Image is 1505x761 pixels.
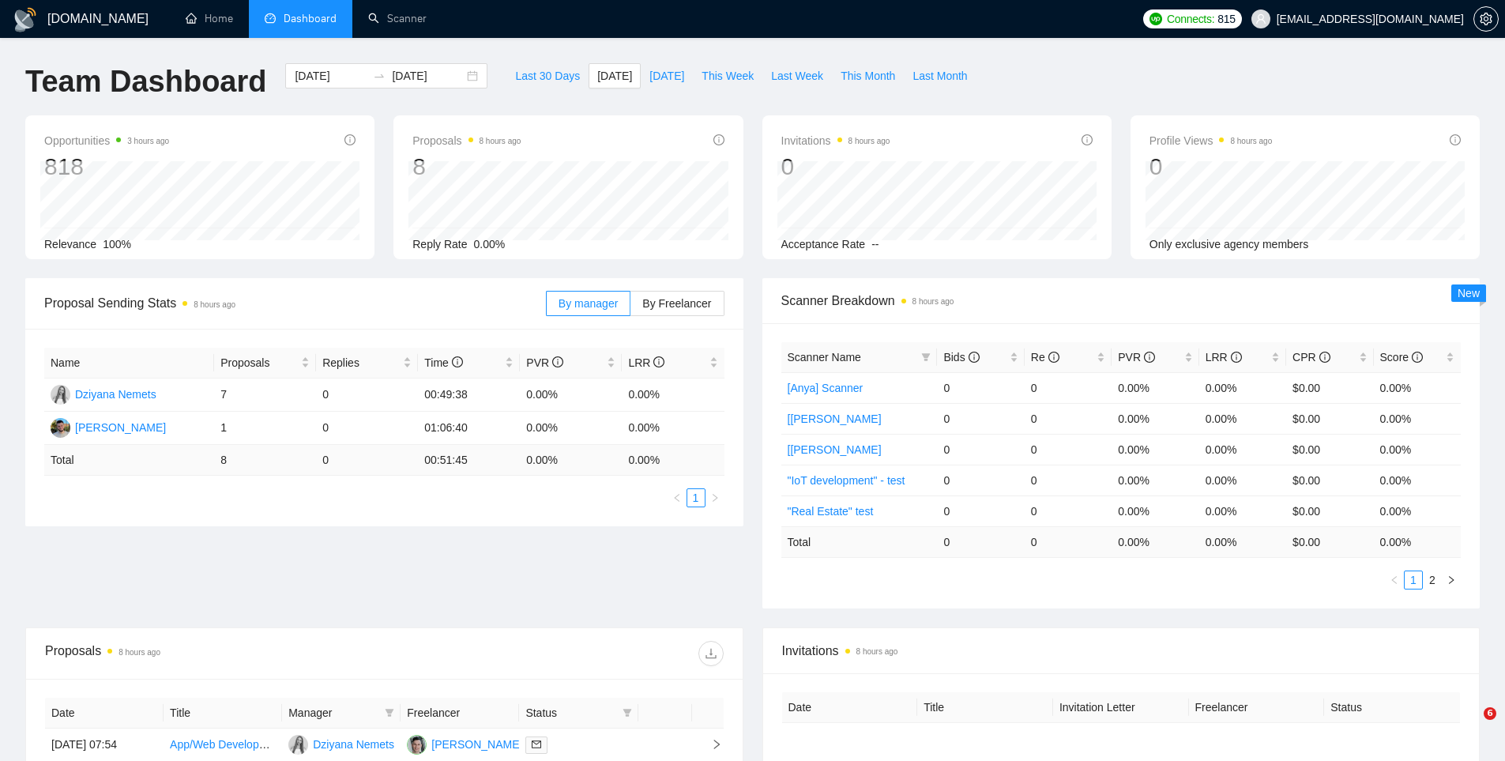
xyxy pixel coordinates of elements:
div: 0 [781,152,890,182]
button: right [705,488,724,507]
a: YN[PERSON_NAME] [407,737,522,750]
span: [DATE] [649,67,684,85]
span: Invitations [781,131,890,150]
td: $0.00 [1286,403,1373,434]
a: searchScanner [368,12,427,25]
a: "IoT development" - test [788,474,905,487]
span: Last Week [771,67,823,85]
th: Proposals [214,348,316,379]
button: [DATE] [589,63,641,89]
a: [Anya] Scanner [788,382,863,394]
time: 8 hours ago [480,137,521,145]
span: mail [532,740,541,749]
span: Last 30 Days [515,67,580,85]
td: 0 [937,403,1024,434]
span: info-circle [1048,352,1059,363]
span: Connects: [1167,10,1214,28]
td: 0.00% [1199,434,1286,465]
div: Proposals [45,641,384,666]
th: Replies [316,348,418,379]
td: 0.00% [1199,465,1286,495]
time: 8 hours ago [856,647,898,656]
li: Previous Page [1385,571,1404,590]
a: [[PERSON_NAME] [788,413,882,425]
td: 0.00% [1112,465,1198,495]
td: 0.00% [622,412,724,445]
td: 0.00% [1374,434,1461,465]
th: Date [45,698,164,729]
td: 0.00 % [622,445,724,476]
span: Acceptance Rate [781,238,866,251]
td: 0.00% [1112,403,1198,434]
th: Title [164,698,282,729]
span: info-circle [1450,134,1461,145]
img: upwork-logo.png [1149,13,1162,25]
button: Last 30 Days [506,63,589,89]
td: 0.00% [1112,495,1198,526]
button: [DATE] [641,63,693,89]
img: logo [13,7,38,32]
span: Dashboard [284,12,337,25]
button: This Month [832,63,904,89]
td: 0.00% [1374,465,1461,495]
span: info-circle [344,134,356,145]
td: 0 [1025,526,1112,557]
input: End date [392,67,464,85]
td: 0.00% [1112,434,1198,465]
li: 2 [1423,571,1442,590]
td: 0 [1025,403,1112,434]
h1: Team Dashboard [25,63,266,100]
span: -- [871,238,879,251]
span: right [710,493,720,503]
td: $0.00 [1286,465,1373,495]
li: 1 [1404,571,1423,590]
span: setting [1474,13,1498,25]
td: 0 [316,412,418,445]
div: [PERSON_NAME] [431,736,522,753]
span: filter [619,701,635,725]
td: 0.00% [1199,403,1286,434]
a: [[PERSON_NAME] [788,443,882,456]
td: 0.00% [1199,372,1286,403]
span: Reply Rate [412,238,467,251]
div: 818 [44,152,169,182]
span: info-circle [1412,352,1423,363]
time: 8 hours ago [194,300,235,309]
td: Total [44,445,214,476]
span: Relevance [44,238,96,251]
span: right [1447,575,1456,585]
input: Start date [295,67,367,85]
span: 6 [1484,707,1496,720]
th: Invitation Letter [1053,692,1189,723]
th: Name [44,348,214,379]
a: 2 [1424,571,1441,589]
td: 0 [1025,465,1112,495]
button: left [1385,571,1404,590]
span: filter [921,352,931,362]
td: 0 [316,445,418,476]
span: LRR [628,356,664,369]
span: [DATE] [597,67,632,85]
span: PVR [526,356,563,369]
td: 0 [316,379,418,412]
button: Last Week [762,63,832,89]
span: filter [382,701,397,725]
span: Time [424,356,462,369]
td: 0 [1025,372,1112,403]
div: Dziyana Nemets [313,736,394,753]
span: This Week [702,67,754,85]
li: Next Page [1442,571,1461,590]
span: info-circle [1082,134,1093,145]
span: By Freelancer [642,297,711,310]
td: Total [781,526,938,557]
span: CPR [1292,351,1330,364]
td: $ 0.00 [1286,526,1373,557]
td: 0 [937,526,1024,557]
li: Previous Page [668,488,687,507]
span: download [699,647,723,660]
span: Status [525,704,615,721]
time: 8 hours ago [912,297,954,306]
span: left [672,493,682,503]
div: [PERSON_NAME] [75,419,166,436]
span: Proposals [412,131,521,150]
